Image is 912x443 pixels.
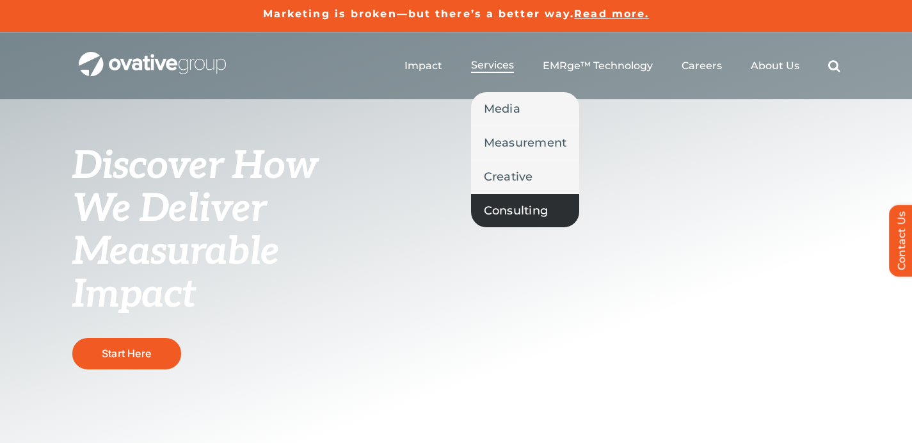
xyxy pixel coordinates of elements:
[484,134,567,152] span: Measurement
[574,8,649,20] a: Read more.
[471,59,514,72] span: Services
[751,60,799,72] a: About Us
[471,194,580,227] a: Consulting
[484,168,533,186] span: Creative
[72,338,181,369] a: Start Here
[102,347,151,360] span: Start Here
[404,45,840,86] nav: Menu
[404,60,442,72] a: Impact
[263,8,575,20] a: Marketing is broken—but there’s a better way.
[484,202,548,220] span: Consulting
[828,60,840,72] a: Search
[471,160,580,193] a: Creative
[543,60,653,72] a: EMRge™ Technology
[471,59,514,73] a: Services
[682,60,722,72] a: Careers
[72,186,280,318] span: We Deliver Measurable Impact
[72,143,318,189] span: Discover How
[471,92,580,125] a: Media
[79,51,226,63] a: OG_Full_horizontal_WHT
[471,126,580,159] a: Measurement
[484,100,520,118] span: Media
